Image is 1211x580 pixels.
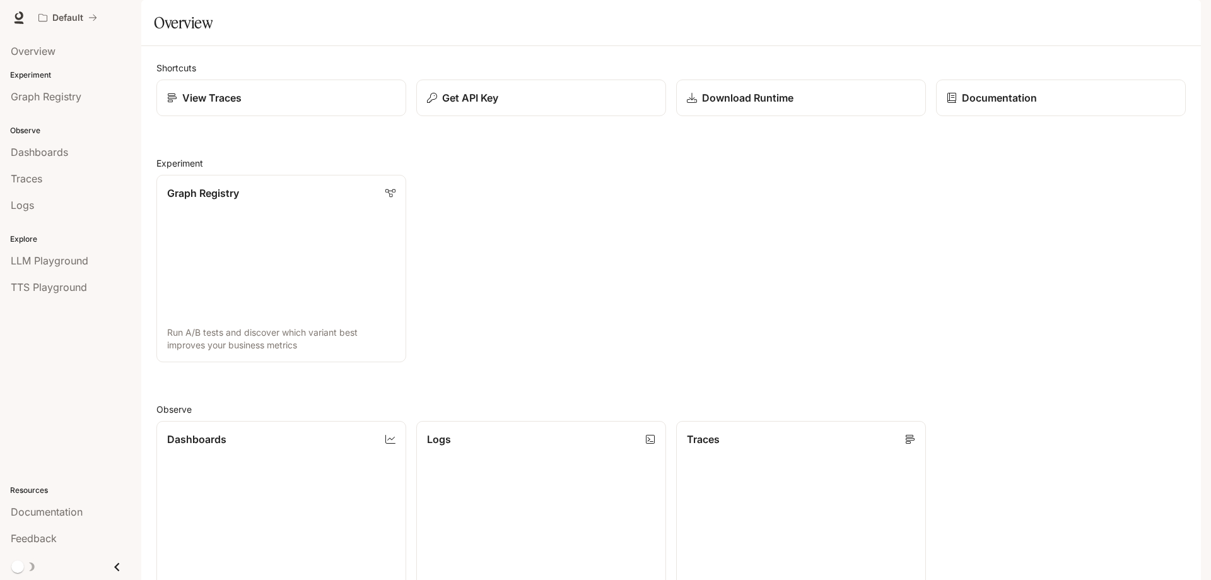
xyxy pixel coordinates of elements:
button: All workspaces [33,5,103,30]
p: Documentation [962,90,1037,105]
h2: Shortcuts [156,61,1186,74]
p: Graph Registry [167,186,239,201]
p: Get API Key [442,90,498,105]
p: Default [52,13,83,23]
p: Dashboards [167,432,226,447]
p: View Traces [182,90,242,105]
p: Run A/B tests and discover which variant best improves your business metrics [167,326,395,352]
a: Graph RegistryRun A/B tests and discover which variant best improves your business metrics [156,175,406,362]
p: Traces [687,432,720,447]
a: Documentation [936,80,1186,116]
h2: Experiment [156,157,1186,170]
button: Get API Key [416,80,666,116]
h2: Observe [156,403,1186,416]
p: Logs [427,432,451,447]
h1: Overview [154,10,213,35]
p: Download Runtime [702,90,793,105]
a: Download Runtime [676,80,926,116]
a: View Traces [156,80,406,116]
